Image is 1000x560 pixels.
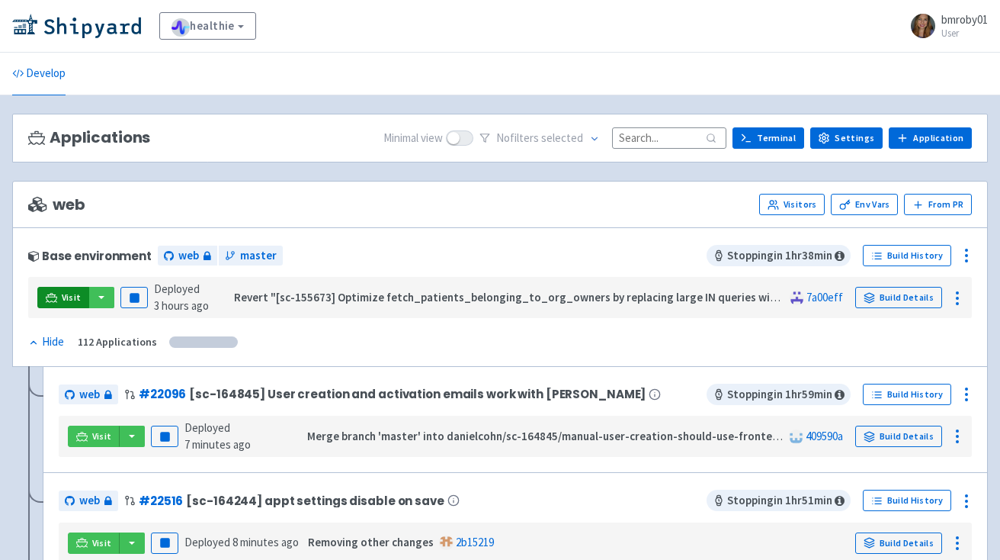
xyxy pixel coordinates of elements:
[120,287,148,308] button: Pause
[902,14,988,38] a: bmroby01 User
[79,386,100,404] span: web
[863,384,951,405] a: Build History
[186,494,444,507] span: [sc-164244] appt settings disable on save
[37,287,89,308] a: Visit
[139,386,186,402] a: #22096
[151,426,178,447] button: Pause
[62,291,82,304] span: Visit
[941,28,988,38] small: User
[707,490,851,511] span: Stopping in 1 hr 51 min
[889,127,972,149] a: Application
[28,129,150,146] h3: Applications
[28,249,152,262] div: Base environment
[456,535,494,549] a: 2b15219
[863,490,951,511] a: Build History
[240,247,277,265] span: master
[158,246,217,266] a: web
[383,130,443,147] span: Minimal view
[904,194,972,215] button: From PR
[541,130,583,145] span: selected
[307,429,786,443] strong: Merge branch 'master' into danielcohn/sc-164845/manual-user-creation-should-use-frontegg
[28,196,85,214] span: web
[308,535,434,549] strong: Removing other changes
[28,333,66,351] button: Hide
[707,384,851,405] span: Stopping in 1 hr 59 min
[234,290,947,304] strong: Revert "[sc-155673] Optimize fetch_patients_belonging_to_org_owners by replacing large IN queries...
[154,282,209,314] span: Deployed
[184,437,251,452] time: 7 minutes ago
[12,14,141,38] img: Shipyard logo
[855,533,942,554] a: Build Details
[855,287,942,308] a: Build Details
[863,245,951,266] a: Build History
[707,245,851,266] span: Stopping in 1 hr 38 min
[184,535,299,549] span: Deployed
[59,491,118,511] a: web
[219,246,283,266] a: master
[189,388,646,401] span: [sc-164845] User creation and activation emails work with [PERSON_NAME]
[12,53,66,95] a: Develop
[184,420,251,452] span: Deployed
[92,537,112,549] span: Visit
[151,533,178,554] button: Pause
[612,127,726,148] input: Search...
[810,127,883,149] a: Settings
[941,12,988,27] span: bmroby01
[79,492,100,510] span: web
[92,430,112,443] span: Visit
[78,333,157,351] div: 112 Applications
[139,493,183,509] a: #22516
[831,194,898,215] a: Env Vars
[855,426,942,447] a: Build Details
[68,533,120,554] a: Visit
[732,127,804,149] a: Terminal
[59,385,118,405] a: web
[496,130,583,147] span: No filter s
[28,333,64,351] div: Hide
[154,298,209,313] time: 3 hours ago
[232,535,299,549] time: 8 minutes ago
[806,290,843,304] a: 7a00eff
[68,426,120,447] a: Visit
[178,247,199,265] span: web
[806,429,843,443] a: 409590a
[159,12,256,40] a: healthie
[759,194,825,215] a: Visitors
